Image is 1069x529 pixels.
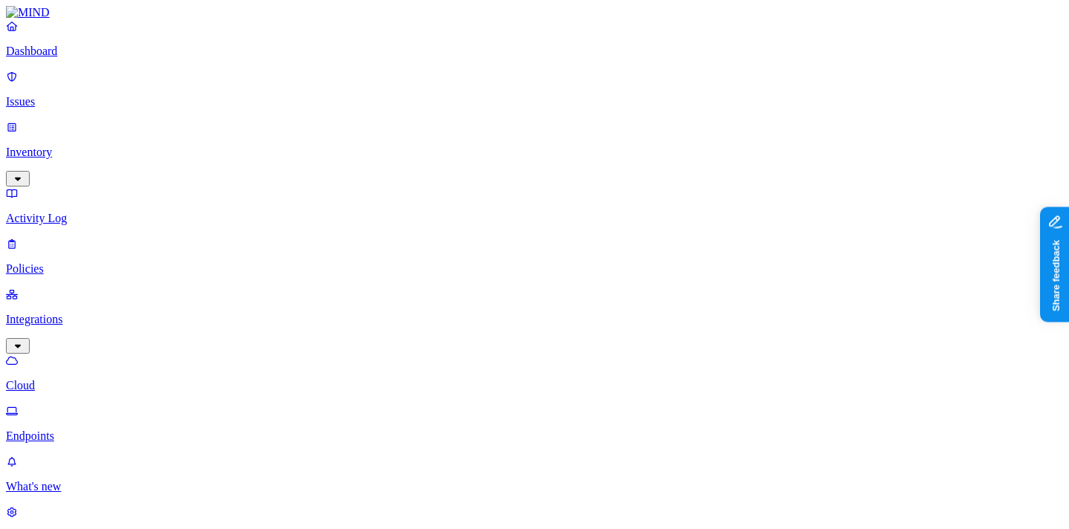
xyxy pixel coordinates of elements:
p: Dashboard [6,45,1063,58]
p: Integrations [6,313,1063,326]
p: What's new [6,480,1063,493]
p: Inventory [6,146,1063,159]
p: Issues [6,95,1063,108]
p: Policies [6,262,1063,276]
a: Issues [6,70,1063,108]
a: Activity Log [6,186,1063,225]
a: Inventory [6,120,1063,184]
a: Policies [6,237,1063,276]
p: Activity Log [6,212,1063,225]
a: Dashboard [6,19,1063,58]
a: Integrations [6,288,1063,351]
a: Cloud [6,354,1063,392]
p: Endpoints [6,429,1063,443]
a: Endpoints [6,404,1063,443]
img: MIND [6,6,50,19]
p: Cloud [6,379,1063,392]
a: What's new [6,455,1063,493]
a: MIND [6,6,1063,19]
